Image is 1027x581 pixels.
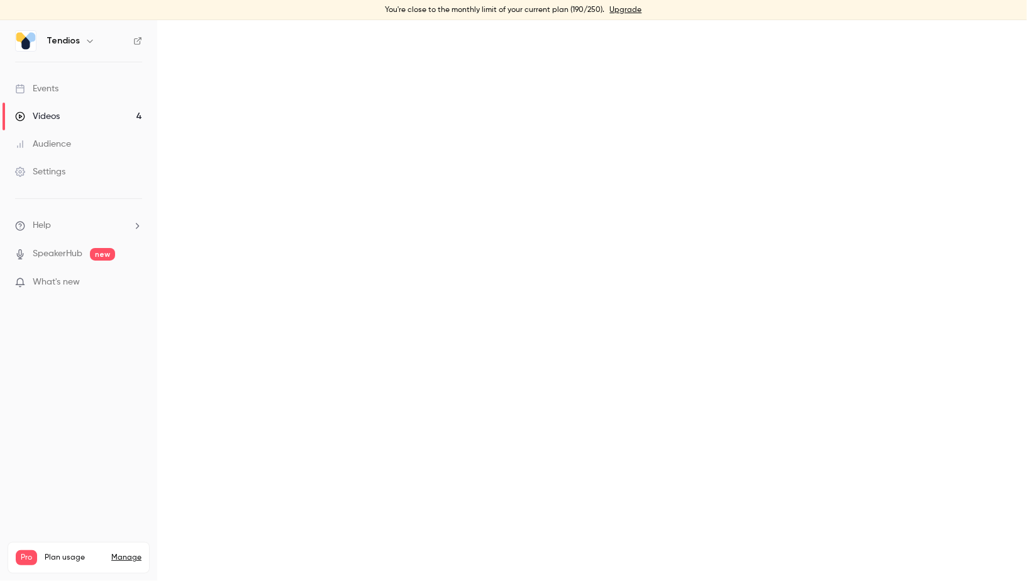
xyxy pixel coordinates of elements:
[15,110,60,123] div: Videos
[15,219,142,232] li: help-dropdown-opener
[15,82,58,95] div: Events
[15,138,71,150] div: Audience
[16,550,37,565] span: Pro
[610,5,642,15] a: Upgrade
[47,35,80,47] h6: Tendios
[15,166,65,178] div: Settings
[33,276,80,289] span: What's new
[33,247,82,261] a: SpeakerHub
[45,553,104,563] span: Plan usage
[33,219,51,232] span: Help
[90,248,115,261] span: new
[111,553,142,563] a: Manage
[16,31,36,51] img: Tendios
